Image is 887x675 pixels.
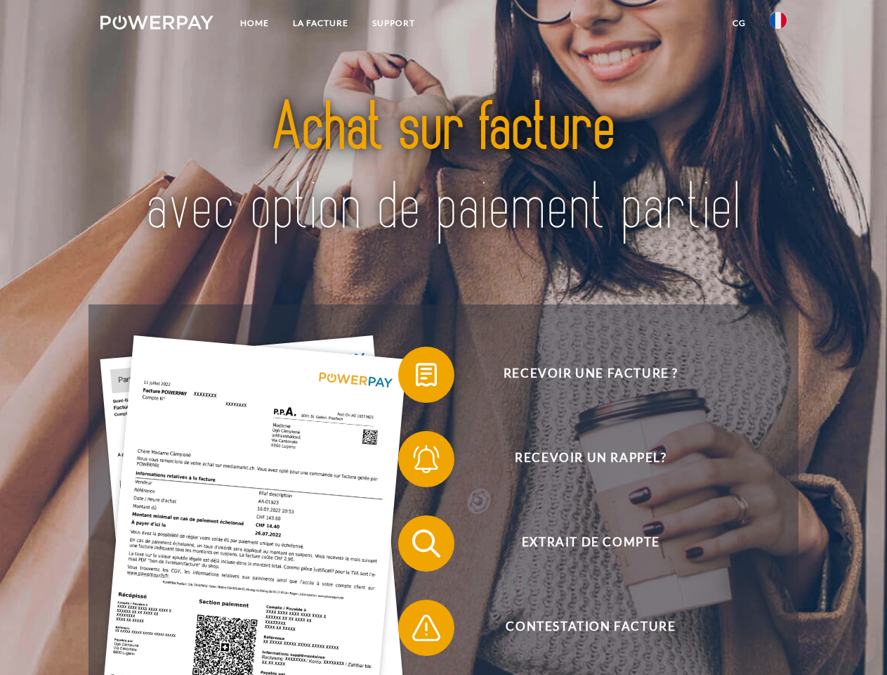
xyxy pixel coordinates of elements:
img: logo-powerpay-white.svg [100,15,213,30]
img: fr [770,12,787,29]
img: title-powerpay_fr.svg [134,67,753,269]
button: Recevoir une facture ? [398,347,763,403]
button: Extrait de compte [398,515,763,572]
span: Extrait de compte [419,515,763,572]
img: qb_warning.svg [409,610,444,645]
button: Recevoir un rappel? [398,431,763,487]
span: Recevoir une facture ? [419,347,763,403]
a: Home [228,11,281,36]
img: qb_bell.svg [409,442,444,477]
button: Contestation Facture [398,600,763,656]
span: Recevoir un rappel? [419,431,763,487]
a: Support [360,11,427,36]
img: qb_bill.svg [409,357,444,392]
a: LA FACTURE [281,11,360,36]
a: CG [721,11,758,36]
iframe: Bouton de lancement de la fenêtre de messagerie [831,619,876,664]
img: qb_search.svg [409,526,444,561]
span: Contestation Facture [419,600,763,656]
